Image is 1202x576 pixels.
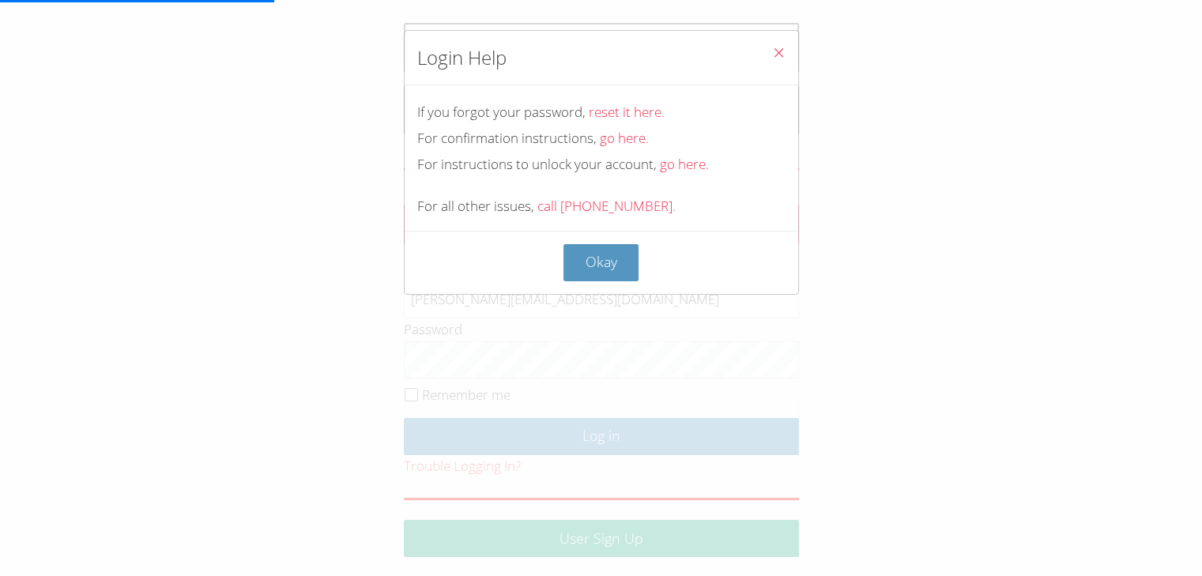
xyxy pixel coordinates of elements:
[660,155,709,173] a: go here.
[589,103,665,121] a: reset it here.
[417,195,786,218] div: For all other issues,
[759,31,798,79] button: Close
[417,43,507,72] h2: Login Help
[537,197,676,215] a: call [PHONE_NUMBER].
[600,129,649,147] a: go here.
[417,153,786,176] div: For instructions to unlock your account,
[417,101,786,124] div: If you forgot your password,
[417,127,786,150] div: For confirmation instructions,
[563,244,639,281] button: Okay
